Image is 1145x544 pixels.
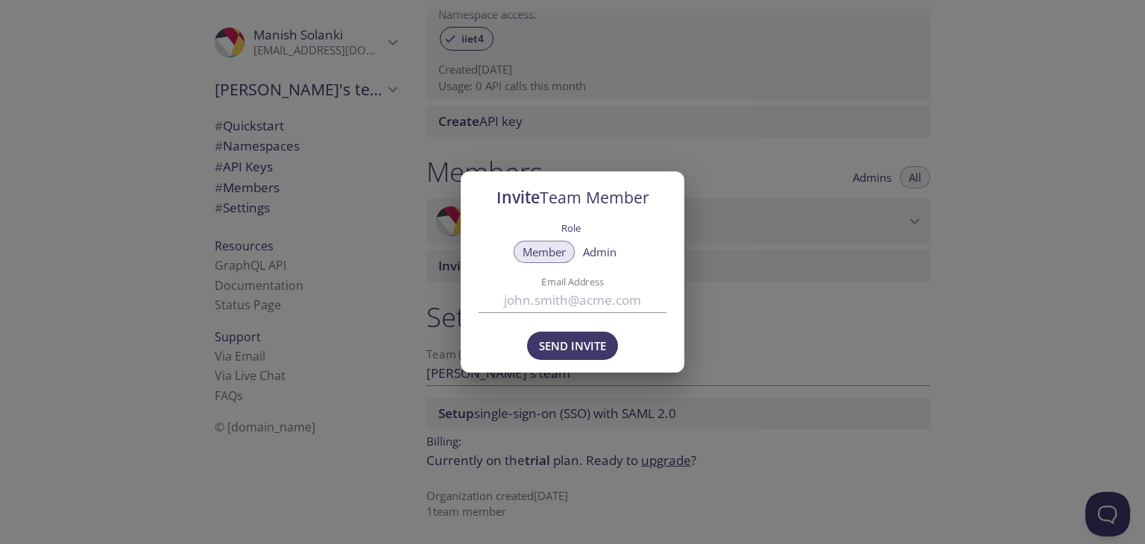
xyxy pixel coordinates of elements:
button: Admin [574,241,625,263]
button: Send Invite [527,332,618,360]
label: Email Address [502,277,643,287]
span: Team Member [540,186,649,208]
span: Invite [496,186,649,208]
button: Member [514,241,575,263]
label: Role [561,218,581,237]
input: john.smith@acme.com [479,288,666,312]
span: Send Invite [539,336,606,355]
